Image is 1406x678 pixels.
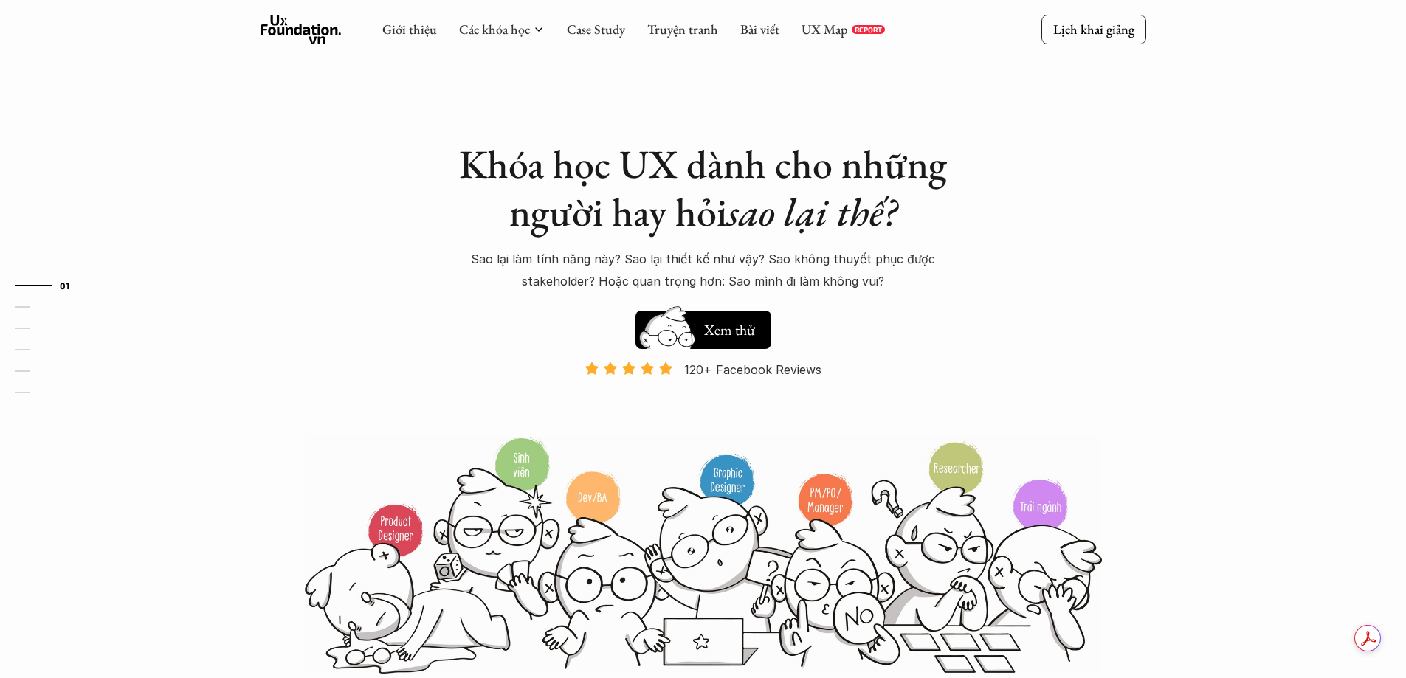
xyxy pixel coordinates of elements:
[802,21,848,38] a: UX Map
[727,186,897,238] em: sao lại thế?
[567,21,625,38] a: Case Study
[459,21,530,38] a: Các khóa học
[647,21,718,38] a: Truyện tranh
[382,21,437,38] a: Giới thiệu
[684,359,821,381] p: 120+ Facebook Reviews
[572,361,835,435] a: 120+ Facebook Reviews
[445,140,962,236] h1: Khóa học UX dành cho những người hay hỏi
[740,21,779,38] a: Bài viết
[15,277,85,294] a: 01
[1041,15,1146,44] a: Lịch khai giảng
[702,319,757,340] h5: Xem thử
[60,280,70,291] strong: 01
[1053,21,1134,38] p: Lịch khai giảng
[635,303,771,349] a: Xem thử
[855,25,882,34] p: REPORT
[445,248,962,293] p: Sao lại làm tính năng này? Sao lại thiết kế như vậy? Sao không thuyết phục được stakeholder? Hoặc...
